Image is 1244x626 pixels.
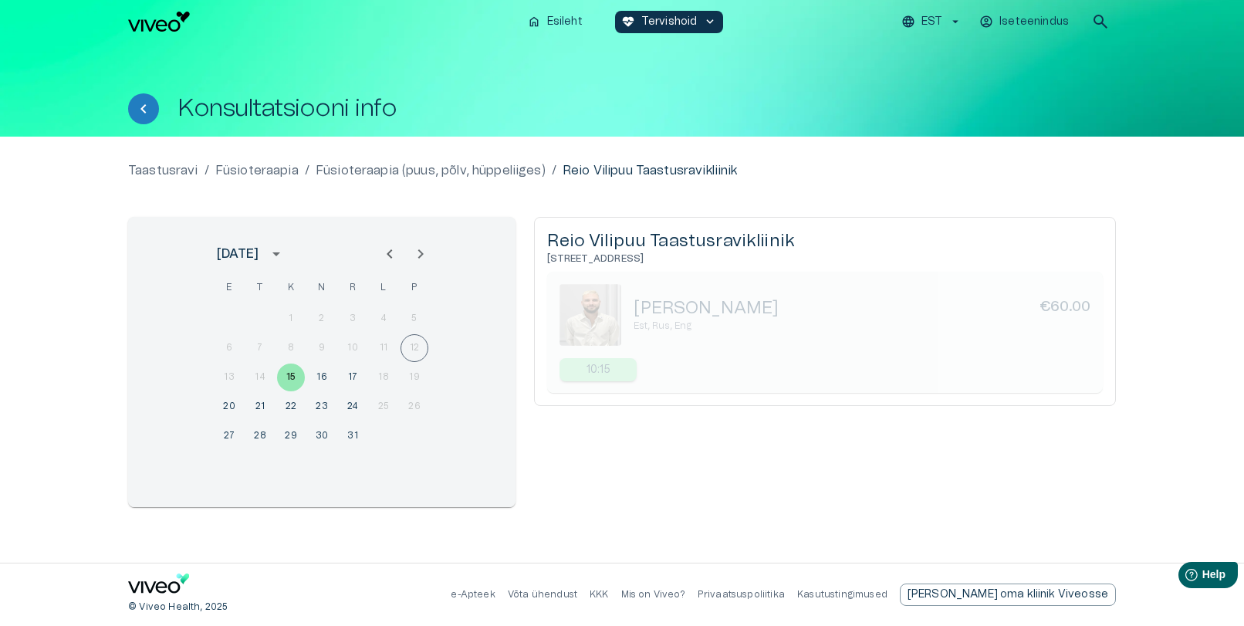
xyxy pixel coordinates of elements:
[999,14,1069,30] p: Iseteenindus
[128,93,159,124] button: Tagasi
[641,14,698,30] p: Tervishoid
[921,14,942,30] p: EST
[308,393,336,421] button: 23
[559,284,621,346] img: 80.png
[552,161,556,180] p: /
[305,161,309,180] p: /
[308,422,336,450] button: 30
[908,587,1108,603] p: [PERSON_NAME] oma kliinik Viveosse
[217,245,259,263] div: [DATE]
[277,272,305,303] span: kolmapäev
[401,272,428,303] span: pühapäev
[547,230,1103,252] h5: Reio Vilipuu Taastusravikliinik
[370,272,397,303] span: laupäev
[215,161,299,180] a: Füsioteraapia
[1091,12,1110,31] span: search
[177,95,397,122] h1: Konsultatsiooni info
[1039,297,1090,320] h6: €60.00
[547,252,1103,266] h6: [STREET_ADDRESS]
[128,601,228,614] p: © Viveo Health, 2025
[634,297,779,320] h5: [PERSON_NAME]
[277,422,305,450] button: 29
[215,422,243,450] button: 27
[128,12,190,32] img: Viveo logo
[205,161,209,180] p: /
[128,161,198,180] a: Taastusravi
[246,393,274,421] button: 21
[339,272,367,303] span: reede
[316,161,546,180] a: Füsioteraapia (puus, põlv, hüppeliiges)
[900,584,1116,606] div: [PERSON_NAME] oma kliinik Viveosse
[698,590,785,599] a: Privaatsuspoliitika
[590,590,609,599] a: KKK
[277,393,305,421] button: 22
[308,272,336,303] span: neljapäev
[1085,6,1116,37] button: open search modal
[899,11,965,33] button: EST
[621,588,685,601] p: Mis on Viveo?
[797,590,887,599] a: Kasutustingimused
[615,11,724,33] button: ecg_heartTervishoidkeyboard_arrow_down
[128,12,515,32] a: Navigate to homepage
[215,272,243,303] span: esmaspäev
[246,422,274,450] button: 28
[451,590,495,599] a: e-Apteek
[621,15,635,29] span: ecg_heart
[703,15,717,29] span: keyboard_arrow_down
[559,358,637,381] div: 10:15
[339,364,367,391] button: 17
[263,241,289,267] button: calendar view is open, switch to year view
[405,239,436,269] button: Next month
[527,15,541,29] span: home
[900,584,1116,606] a: Send email to partnership request to viveo
[339,422,367,450] button: 31
[128,574,190,599] a: Navigate to home page
[215,393,243,421] button: 20
[508,588,577,601] p: Võta ühendust
[563,161,738,180] p: Reio Vilipuu Taastusravikliinik
[308,364,336,391] button: 16
[587,362,611,378] p: 10:15
[246,272,274,303] span: teisipäev
[277,364,305,391] button: 15
[521,11,590,33] button: homeEsileht
[547,14,583,30] p: Esileht
[977,11,1073,33] button: Iseteenindus
[634,320,1090,333] p: Est, Rus, Eng
[1124,556,1244,599] iframe: Help widget launcher
[559,358,637,381] a: Select new timeslot for rescheduling
[339,393,367,421] button: 24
